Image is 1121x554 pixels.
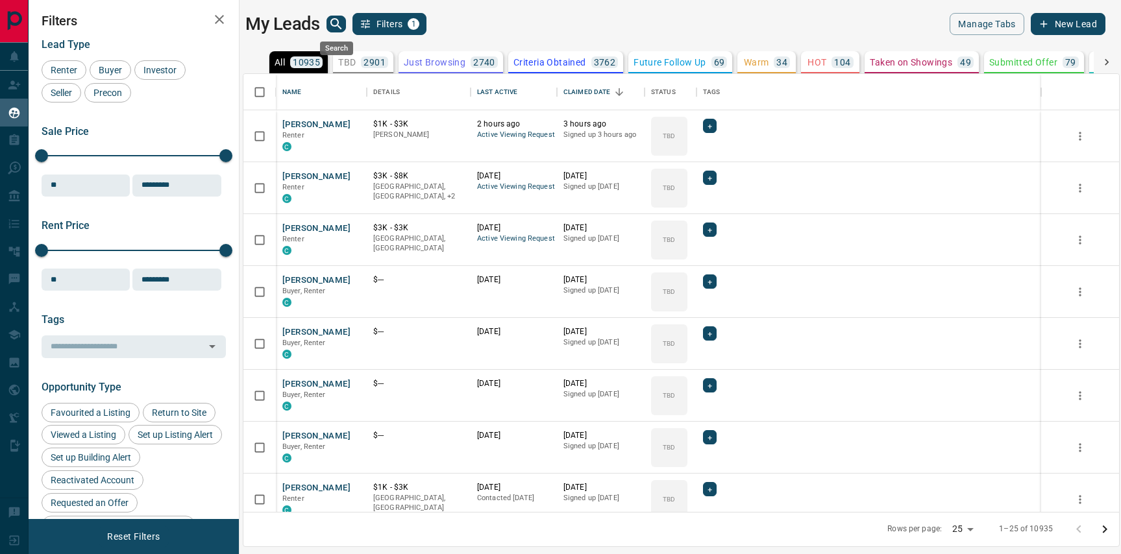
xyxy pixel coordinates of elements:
div: Status [651,74,676,110]
p: Criteria Obtained [513,58,586,67]
p: 34 [776,58,787,67]
button: [PERSON_NAME] [282,119,351,131]
div: condos.ca [282,505,291,514]
p: Signed up [DATE] [563,389,638,400]
p: TBD [663,287,675,296]
div: condos.ca [282,402,291,411]
p: [DATE] [563,223,638,234]
p: $--- [373,430,464,441]
p: HOT [807,58,826,67]
span: Opportunity Type [42,381,121,393]
p: TBD [663,494,675,504]
button: [PERSON_NAME] [282,378,351,391]
span: + [708,171,712,184]
span: + [708,483,712,496]
div: condos.ca [282,194,291,203]
h2: Filters [42,13,226,29]
p: [DATE] [563,274,638,285]
p: 3 hours ago [563,119,638,130]
p: $--- [373,378,464,389]
div: Reactivated Account [42,470,143,490]
p: [DATE] [563,326,638,337]
p: TBD [663,235,675,245]
div: Details [373,74,400,110]
span: Rent Price [42,219,90,232]
p: $1K - $3K [373,119,464,130]
div: Name [276,74,367,110]
div: + [703,378,717,392]
span: + [708,327,712,340]
span: Favourited a Listing [46,407,135,418]
p: 2740 [473,58,495,67]
span: Seller [46,88,77,98]
div: Investor [134,60,186,80]
p: Signed up [DATE] [563,493,638,503]
p: 3762 [594,58,616,67]
p: Signed up 3 hours ago [563,130,638,140]
div: condos.ca [282,453,291,463]
p: 1–25 of 10935 [999,524,1053,535]
p: $--- [373,326,464,337]
p: [DATE] [477,274,550,285]
div: Details [367,74,471,110]
button: Manage Tabs [950,13,1024,35]
h1: My Leads [245,14,320,34]
span: + [708,275,712,288]
div: 25 [947,520,978,538]
div: + [703,326,717,341]
span: Active Viewing Request [477,182,550,193]
p: TBD [663,391,675,400]
span: Renter [282,235,304,243]
p: Just Browsing [404,58,465,67]
p: TBD [663,131,675,141]
span: Renter [282,183,304,191]
span: + [708,119,712,132]
button: more [1070,438,1090,457]
p: Future Follow Up [634,58,706,67]
div: Viewed a Listing [42,425,125,444]
p: TBD [663,339,675,348]
p: [DATE] [563,171,638,182]
p: Signed up [DATE] [563,285,638,296]
p: Midtown | Central, Toronto [373,182,464,202]
span: 1 [409,19,418,29]
p: All [275,58,285,67]
p: TBD [663,183,675,193]
div: Last Active [471,74,557,110]
button: more [1070,334,1090,354]
p: [DATE] [563,378,638,389]
span: Set up Building Alert [46,452,136,463]
div: Set up Listing Alert [129,425,222,444]
div: condos.ca [282,246,291,255]
button: search button [326,16,346,32]
p: Submitted Offer [989,58,1057,67]
p: [GEOGRAPHIC_DATA], [GEOGRAPHIC_DATA] [373,493,464,513]
p: [DATE] [477,378,550,389]
button: Filters1 [352,13,427,35]
span: Renter [46,65,82,75]
div: condos.ca [282,142,291,151]
p: 10935 [293,58,320,67]
div: Last Active [477,74,517,110]
p: $3K - $3K [373,223,464,234]
span: Sale Price [42,125,89,138]
button: more [1070,178,1090,198]
div: + [703,119,717,133]
p: [DATE] [477,326,550,337]
span: Requested an Offer [46,498,133,508]
button: Sort [610,83,628,101]
div: Seller [42,83,81,102]
p: $3K - $8K [373,171,464,182]
p: [DATE] [563,482,638,493]
p: TBD [663,442,675,452]
div: Claimed Date [557,74,645,110]
p: Signed up [DATE] [563,234,638,244]
span: Investor [139,65,181,75]
span: Renter [282,131,304,139]
p: TBD [338,58,356,67]
span: + [708,431,712,444]
p: [DATE] [477,430,550,441]
div: Renter [42,60,86,80]
span: Viewed a Listing [46,429,121,440]
div: + [703,274,717,289]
